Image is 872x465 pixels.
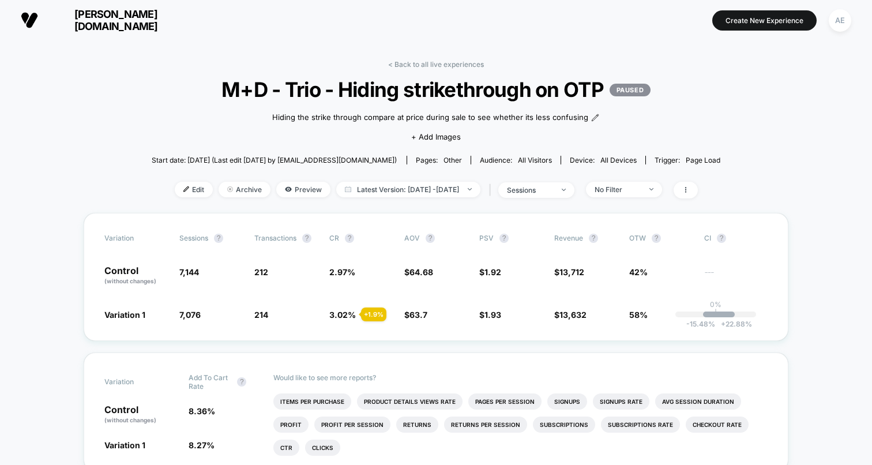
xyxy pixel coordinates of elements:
span: AOV [404,234,420,242]
li: Signups Rate [593,393,649,410]
img: Visually logo [21,12,38,29]
span: Hiding the strike through compare at price during sale to see whether its less confusing [272,112,588,123]
a: < Back to all live experiences [388,60,484,69]
span: 8.27 % [189,440,215,450]
span: $ [554,310,587,320]
button: ? [302,234,311,243]
div: + 1.9 % [361,307,386,321]
span: All Visitors [518,156,552,164]
div: AE [829,9,851,32]
span: 22.88 % [715,320,752,328]
span: Variation 1 [104,440,145,450]
span: OTW [629,234,693,243]
span: 42% [629,267,648,277]
li: Profit [273,417,309,433]
p: | [715,309,717,317]
li: Checkout Rate [686,417,749,433]
p: Would like to see more reports? [273,373,768,382]
span: Page Load [686,156,720,164]
button: ? [426,234,435,243]
span: 1.92 [484,267,501,277]
img: edit [183,186,189,192]
span: Add To Cart Rate [189,373,231,391]
li: Profit Per Session [314,417,390,433]
li: Signups [547,393,587,410]
button: ? [652,234,661,243]
span: Preview [276,182,330,197]
span: Variation [104,373,168,391]
span: | [486,182,498,198]
li: Returns [396,417,438,433]
span: + [721,320,726,328]
button: ? [499,234,509,243]
div: sessions [507,186,553,194]
div: Pages: [416,156,462,164]
span: CR [329,234,339,242]
span: Edit [175,182,213,197]
span: [PERSON_NAME][DOMAIN_NAME] [47,8,185,32]
button: AE [825,9,855,32]
button: ? [237,377,246,387]
span: 2.97 % [329,267,355,277]
span: -15.48 % [686,320,715,328]
span: Sessions [179,234,208,242]
span: $ [404,267,433,277]
li: Clicks [305,440,340,456]
li: Avg Session Duration [655,393,741,410]
li: Subscriptions Rate [601,417,680,433]
p: Control [104,266,168,286]
span: 7,076 [179,310,201,320]
span: 13,712 [559,267,584,277]
button: ? [214,234,223,243]
span: 1.93 [484,310,501,320]
li: Product Details Views Rate [357,393,463,410]
span: 63.7 [409,310,427,320]
span: (without changes) [104,417,156,423]
button: [PERSON_NAME][DOMAIN_NAME] [17,7,189,33]
span: $ [554,267,584,277]
span: 212 [254,267,268,277]
li: Returns Per Session [444,417,527,433]
span: Transactions [254,234,296,242]
span: $ [479,267,501,277]
span: (without changes) [104,277,156,284]
p: Control [104,405,177,425]
span: PSV [479,234,494,242]
li: Pages Per Session [468,393,542,410]
img: end [562,189,566,191]
span: 64.68 [409,267,433,277]
span: Latest Version: [DATE] - [DATE] [336,182,480,197]
button: ? [589,234,598,243]
span: Variation 1 [104,310,145,320]
img: end [649,188,653,190]
button: ? [345,234,354,243]
div: No Filter [595,185,641,194]
span: 13,632 [559,310,587,320]
button: Create New Experience [712,10,817,31]
li: Ctr [273,440,299,456]
span: 3.02 % [329,310,356,320]
span: Archive [219,182,270,197]
div: Audience: [480,156,552,164]
span: other [443,156,462,164]
img: end [468,188,472,190]
span: 58% [629,310,648,320]
p: PAUSED [610,84,651,96]
span: all devices [600,156,637,164]
span: 214 [254,310,268,320]
img: calendar [345,186,351,192]
span: --- [704,269,768,286]
span: $ [479,310,501,320]
span: 7,144 [179,267,199,277]
p: 0% [710,300,721,309]
div: Trigger: [655,156,720,164]
span: Device: [561,156,645,164]
span: M+D - Trio - Hiding strikethrough on OTP [180,77,692,102]
span: Revenue [554,234,583,242]
span: 8.36 % [189,406,215,416]
span: Variation [104,234,168,243]
span: + Add Images [411,132,461,141]
li: Items Per Purchase [273,393,351,410]
span: CI [704,234,768,243]
span: $ [404,310,427,320]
